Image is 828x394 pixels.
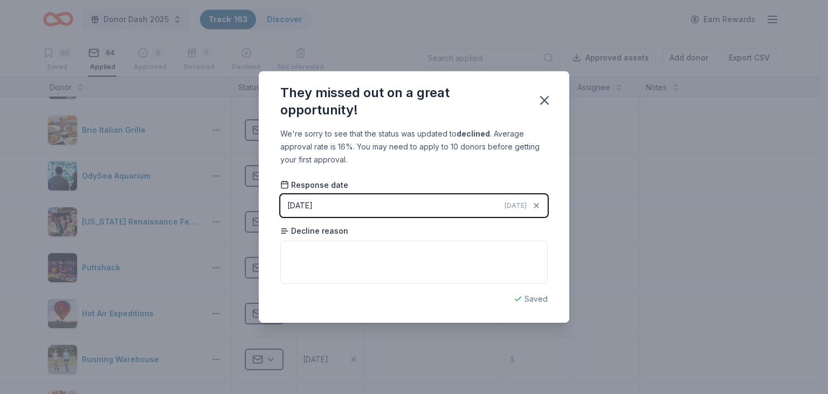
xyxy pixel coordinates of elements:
[280,127,548,166] div: We're sorry to see that the status was updated to . Average approval rate is 16%. You may need to...
[457,129,490,138] b: declined
[280,194,548,217] button: [DATE][DATE]
[505,201,527,210] span: [DATE]
[280,226,348,236] span: Decline reason
[280,84,524,119] div: They missed out on a great opportunity!
[287,199,313,212] div: [DATE]
[280,180,348,191] span: Response date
